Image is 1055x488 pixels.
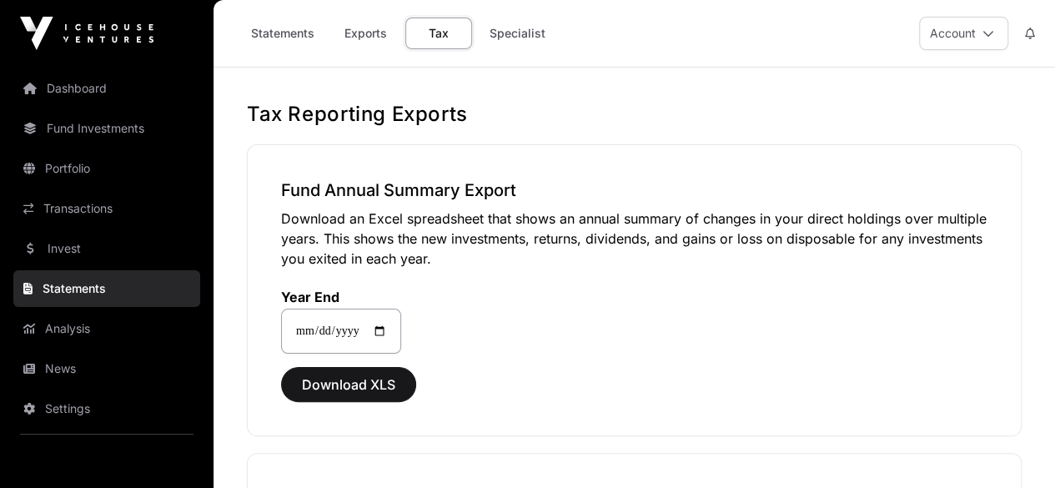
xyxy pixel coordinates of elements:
[302,375,395,395] span: Download XLS
[332,18,399,49] a: Exports
[919,17,1008,50] button: Account
[13,270,200,307] a: Statements
[281,367,416,402] button: Download XLS
[13,70,200,107] a: Dashboard
[281,209,987,269] p: Download an Excel spreadsheet that shows an annual summary of changes in your direct holdings ove...
[13,150,200,187] a: Portfolio
[13,350,200,387] a: News
[281,179,987,202] h3: Fund Annual Summary Export
[13,190,200,227] a: Transactions
[479,18,556,49] a: Specialist
[20,17,153,50] img: Icehouse Ventures Logo
[13,310,200,347] a: Analysis
[972,408,1055,488] iframe: Chat Widget
[13,390,200,427] a: Settings
[247,101,1022,128] h1: Tax Reporting Exports
[240,18,325,49] a: Statements
[13,110,200,147] a: Fund Investments
[405,18,472,49] a: Tax
[13,230,200,267] a: Invest
[281,289,401,305] label: Year End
